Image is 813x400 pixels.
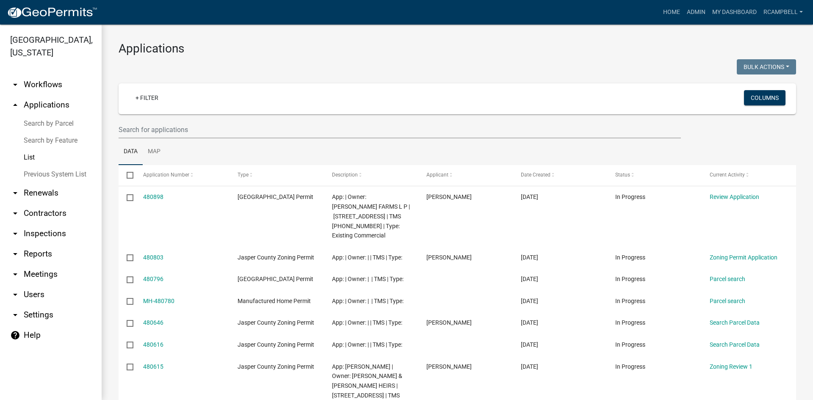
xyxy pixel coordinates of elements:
[615,193,645,200] span: In Progress
[521,276,538,282] span: 09/18/2025
[426,363,472,370] span: Angla Bonaparte
[737,59,796,74] button: Bulk Actions
[143,276,163,282] a: 480796
[521,363,538,370] span: 09/18/2025
[143,172,189,178] span: Application Number
[426,193,472,200] span: Brent Dozeman
[710,172,745,178] span: Current Activity
[615,254,645,261] span: In Progress
[521,193,538,200] span: 09/19/2025
[615,172,630,178] span: Status
[143,341,163,348] a: 480616
[119,138,143,166] a: Data
[324,165,418,185] datatable-header-cell: Description
[418,165,513,185] datatable-header-cell: Applicant
[143,319,163,326] a: 480646
[615,363,645,370] span: In Progress
[10,80,20,90] i: arrow_drop_down
[10,310,20,320] i: arrow_drop_down
[129,90,165,105] a: + Filter
[521,319,538,326] span: 09/18/2025
[119,165,135,185] datatable-header-cell: Select
[238,319,314,326] span: Jasper County Zoning Permit
[143,363,163,370] a: 480615
[426,319,472,326] span: ANGELA
[615,298,645,304] span: In Progress
[709,4,760,20] a: My Dashboard
[660,4,683,20] a: Home
[607,165,702,185] datatable-header-cell: Status
[332,298,404,304] span: App: | Owner: | | TMS | Type:
[332,193,410,239] span: App: | Owner: VOLKERT FARMS L P | 28 RICE POND RD | TMS 080-00-03-085 | Type: Existing Commercial
[238,193,313,200] span: Jasper County Building Permit
[521,341,538,348] span: 09/18/2025
[143,193,163,200] a: 480898
[710,254,777,261] a: Zoning Permit Application
[10,330,20,340] i: help
[521,254,538,261] span: 09/18/2025
[710,341,760,348] a: Search Parcel Data
[238,254,314,261] span: Jasper County Zoning Permit
[710,298,745,304] a: Parcel search
[513,165,607,185] datatable-header-cell: Date Created
[10,100,20,110] i: arrow_drop_up
[10,269,20,279] i: arrow_drop_down
[135,165,229,185] datatable-header-cell: Application Number
[760,4,806,20] a: rcampbell
[710,276,745,282] a: Parcel search
[119,121,681,138] input: Search for applications
[238,172,249,178] span: Type
[10,208,20,218] i: arrow_drop_down
[238,363,314,370] span: Jasper County Zoning Permit
[10,249,20,259] i: arrow_drop_down
[238,276,313,282] span: Jasper County Building Permit
[426,254,472,261] span: Jhonatan Urias
[426,172,448,178] span: Applicant
[143,138,166,166] a: Map
[615,319,645,326] span: In Progress
[332,341,402,348] span: App: | Owner: | | TMS | Type:
[119,41,796,56] h3: Applications
[10,188,20,198] i: arrow_drop_down
[143,254,163,261] a: 480803
[332,172,358,178] span: Description
[143,298,174,304] a: MH-480780
[521,298,538,304] span: 09/18/2025
[683,4,709,20] a: Admin
[10,229,20,239] i: arrow_drop_down
[521,172,550,178] span: Date Created
[229,165,324,185] datatable-header-cell: Type
[238,298,311,304] span: Manufactured Home Permit
[10,290,20,300] i: arrow_drop_down
[710,193,759,200] a: Review Application
[702,165,796,185] datatable-header-cell: Current Activity
[332,319,402,326] span: App: | Owner: | | TMS | Type:
[615,341,645,348] span: In Progress
[332,276,404,282] span: App: | Owner: | | TMS | Type:
[332,254,402,261] span: App: | Owner: | | TMS | Type:
[710,319,760,326] a: Search Parcel Data
[238,341,314,348] span: Jasper County Zoning Permit
[615,276,645,282] span: In Progress
[744,90,785,105] button: Columns
[710,363,752,370] a: Zoning Review 1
